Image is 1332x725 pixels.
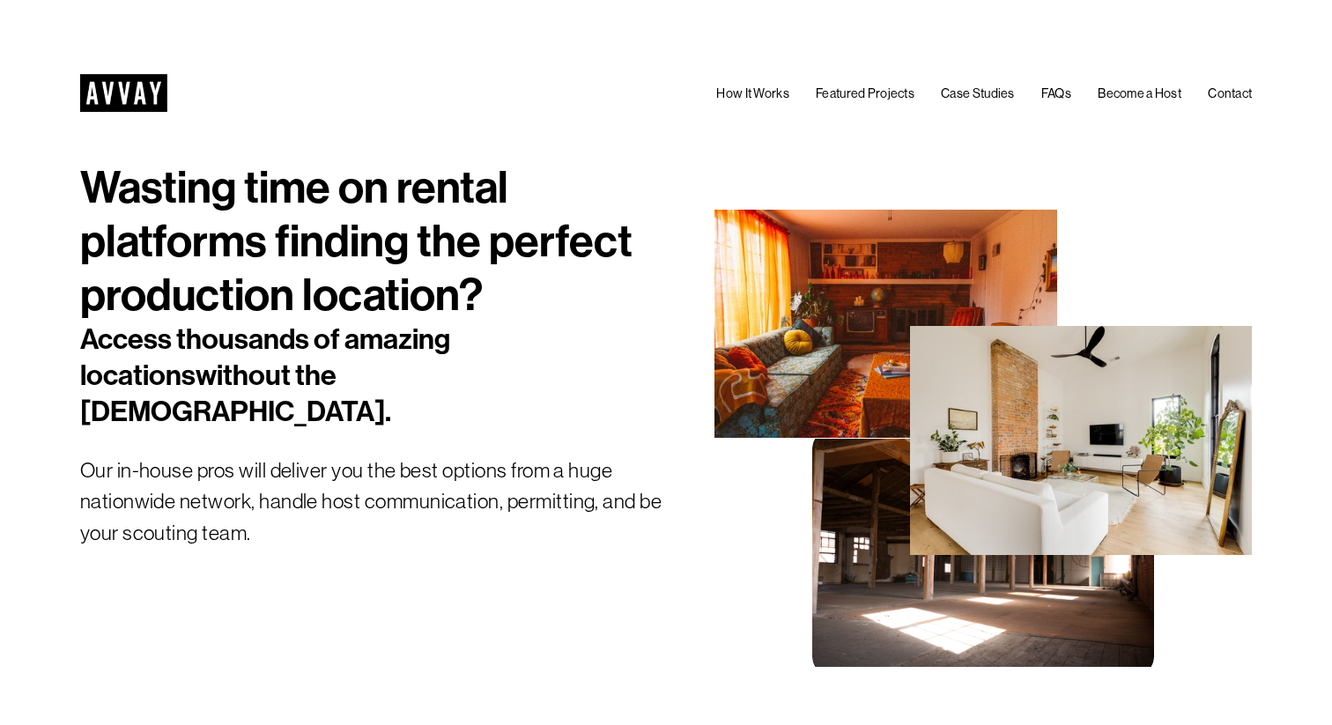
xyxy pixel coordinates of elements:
a: Featured Projects [816,84,914,105]
h1: Wasting time on rental platforms finding the perfect production location? [80,161,666,322]
a: Case Studies [941,84,1014,105]
span: without the [DEMOGRAPHIC_DATA]. [80,359,391,429]
h2: Access thousands of amazing locations [80,322,568,431]
a: Become a Host [1098,84,1181,105]
a: Contact [1208,84,1252,105]
p: Our in-house pros will deliver you the best options from a huge nationwide network, handle host c... [80,455,666,549]
a: How It Works [716,84,788,105]
a: FAQs [1041,84,1071,105]
img: AVVAY - The First Nationwide Location Scouting Co. [80,74,167,112]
